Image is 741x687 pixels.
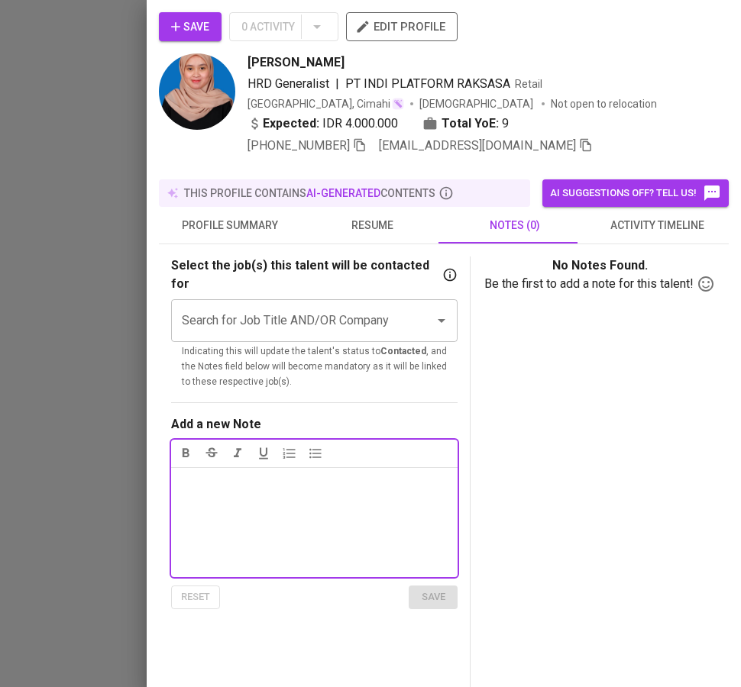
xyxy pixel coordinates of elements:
[182,344,447,390] p: Indicating this will update the talent's status to , and the Notes field below will become mandat...
[515,78,542,90] span: Retail
[311,216,435,235] span: resume
[248,138,350,153] span: [PHONE_NUMBER]
[453,216,578,235] span: notes (0)
[263,114,319,133] b: Expected:
[159,53,235,130] img: bfb82a2920b7fda34086259074f0e0ec.jpeg
[484,275,697,293] p: Be the first to add a note for this talent!
[596,216,720,235] span: activity timeline
[248,76,329,91] span: HRD Generalist
[335,75,339,93] span: |
[168,216,293,235] span: profile summary
[550,184,721,202] span: AI suggestions off? Tell us!
[248,114,398,133] div: IDR 4.000.000
[171,256,439,293] p: Select the job(s) this talent will be contacted for
[248,96,404,111] div: [GEOGRAPHIC_DATA], Cimahi
[248,53,345,72] span: [PERSON_NAME]
[551,96,657,111] p: Not open to relocation
[442,267,458,282] svg: If you have a specific job in mind for the talent, indicate it here. This will change the talent'...
[419,96,536,111] span: [DEMOGRAPHIC_DATA]
[346,12,458,41] button: edit profile
[431,310,452,331] button: Open
[184,185,435,201] p: this profile contains contents
[483,256,717,275] p: No Notes Found.
[159,12,222,41] button: Save
[442,114,499,133] b: Total YoE:
[502,114,509,133] span: 9
[346,20,458,32] a: edit profile
[358,17,445,37] span: edit profile
[380,346,426,356] b: Contacted
[171,18,209,37] span: Save
[542,179,729,207] button: AI suggestions off? Tell us!
[171,415,261,434] div: Add a new Note
[345,76,510,91] span: PT INDI PLATFORM RAKSASA
[306,187,380,199] span: AI-generated
[379,138,576,153] span: [EMAIL_ADDRESS][DOMAIN_NAME]
[392,98,404,110] img: magic_wand.svg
